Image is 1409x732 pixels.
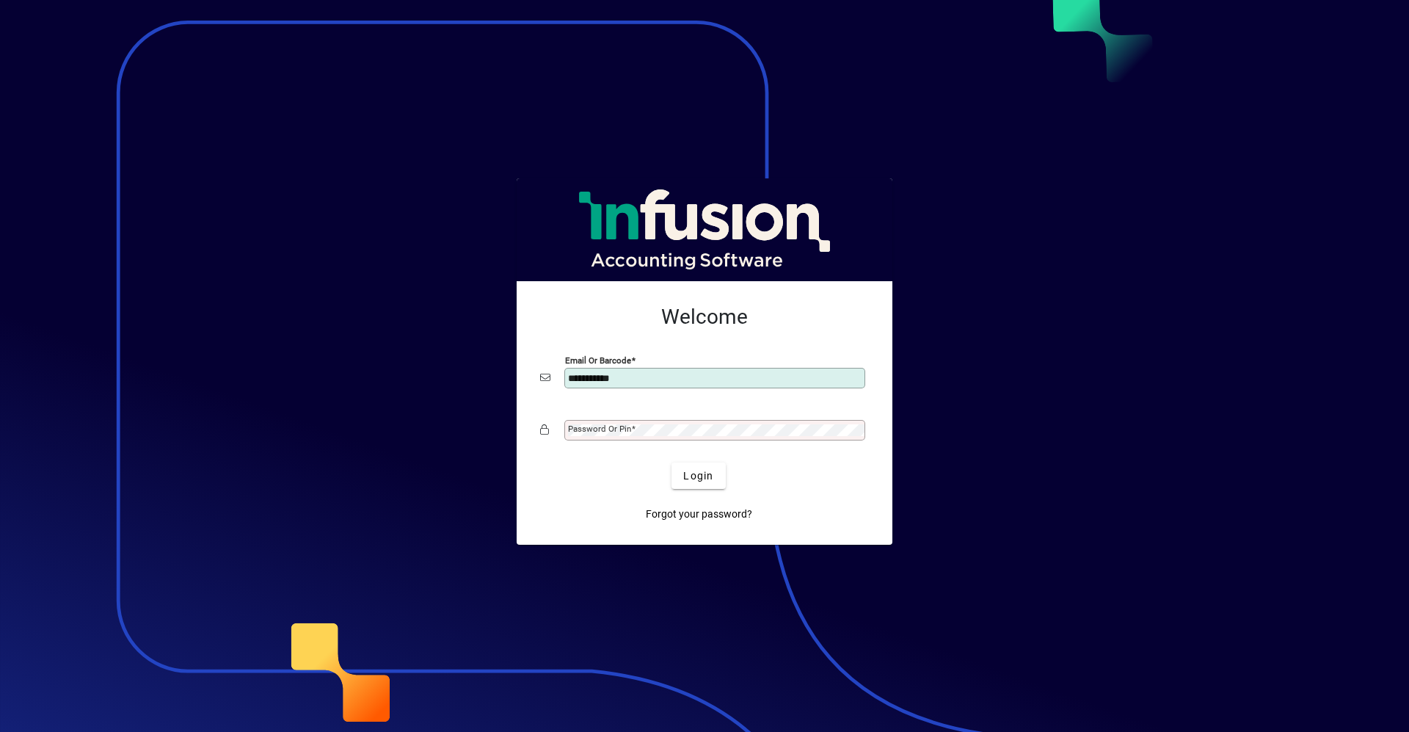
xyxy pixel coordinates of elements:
[540,305,869,330] h2: Welcome
[671,463,725,489] button: Login
[565,355,631,366] mat-label: Email or Barcode
[646,507,752,522] span: Forgot your password?
[683,468,713,484] span: Login
[568,424,631,434] mat-label: Password or Pin
[640,501,758,527] a: Forgot your password?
